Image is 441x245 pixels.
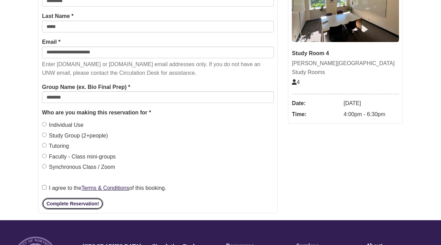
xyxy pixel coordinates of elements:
label: Individual Use [42,121,84,130]
label: Study Group (2+people) [42,131,108,140]
a: Terms & Conditions [81,185,129,191]
dt: Time: [292,109,340,120]
dt: Date: [292,98,340,109]
span: The capacity of this space [292,79,300,85]
label: Synchronous Class / Zoom [42,163,115,172]
input: Study Group (2+people) [42,133,47,137]
p: Enter [DOMAIN_NAME] or [DOMAIN_NAME] email addresses only. If you do not have an UNW email, pleas... [42,60,274,78]
label: I agree to the of this booking. [42,184,166,193]
label: Last Name * [42,12,74,21]
label: Faculty - Class mini-groups [42,152,116,161]
legend: Who are you making this reservation for * [42,108,274,117]
button: Complete Reservation! [42,198,103,210]
input: Faculty - Class mini-groups [42,154,47,158]
div: [PERSON_NAME][GEOGRAPHIC_DATA] Study Rooms [292,59,399,76]
dd: [DATE] [343,98,399,109]
label: Tutoring [42,142,69,151]
dd: 4:00pm - 6:30pm [343,109,399,120]
input: Synchronous Class / Zoom [42,164,47,169]
div: Study Room 4 [292,49,399,58]
input: Individual Use [42,122,47,126]
label: Group Name (ex. Bio Final Prep) * [42,83,130,92]
input: I agree to theTerms & Conditionsof this booking. [42,185,47,190]
label: Email * [42,38,60,47]
input: Tutoring [42,143,47,147]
